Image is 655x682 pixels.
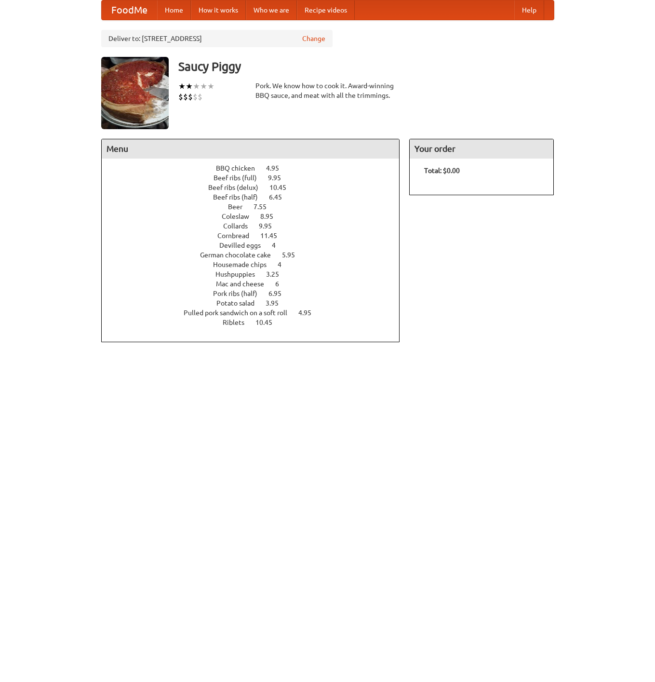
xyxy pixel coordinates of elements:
[213,290,267,297] span: Pork ribs (half)
[157,0,191,20] a: Home
[213,261,299,268] a: Housemade chips 4
[260,232,287,240] span: 11.45
[223,222,257,230] span: Collards
[186,81,193,92] li: ★
[191,0,246,20] a: How it works
[214,174,267,182] span: Beef ribs (full)
[260,213,283,220] span: 8.95
[219,241,294,249] a: Devilled eggs 4
[269,193,292,201] span: 6.45
[424,167,460,174] b: Total: $0.00
[102,0,157,20] a: FoodMe
[514,0,544,20] a: Help
[216,299,296,307] a: Potato salad 3.95
[216,299,264,307] span: Potato salad
[208,184,304,191] a: Beef ribs (delux) 10.45
[275,280,289,288] span: 6
[200,251,281,259] span: German chocolate cake
[302,34,325,43] a: Change
[216,164,297,172] a: BBQ chicken 4.95
[200,251,313,259] a: German chocolate cake 5.95
[297,0,355,20] a: Recipe videos
[213,261,276,268] span: Housemade chips
[219,241,270,249] span: Devilled eggs
[223,319,290,326] a: Riblets 10.45
[272,241,285,249] span: 4
[266,164,289,172] span: 4.95
[410,139,553,159] h4: Your order
[184,309,297,317] span: Pulled pork sandwich on a soft roll
[278,261,291,268] span: 4
[198,92,202,102] li: $
[213,193,300,201] a: Beef ribs (half) 6.45
[268,174,291,182] span: 9.95
[217,232,295,240] a: Cornbread 11.45
[188,92,193,102] li: $
[259,222,281,230] span: 9.95
[222,213,291,220] a: Coleslaw 8.95
[102,139,400,159] h4: Menu
[215,270,297,278] a: Hushpuppies 3.25
[178,57,554,76] h3: Saucy Piggy
[223,222,290,230] a: Collards 9.95
[208,184,268,191] span: Beef ribs (delux)
[184,309,329,317] a: Pulled pork sandwich on a soft roll 4.95
[213,193,267,201] span: Beef ribs (half)
[269,184,296,191] span: 10.45
[268,290,291,297] span: 6.95
[216,280,274,288] span: Mac and cheese
[216,280,297,288] a: Mac and cheese 6
[217,232,259,240] span: Cornbread
[222,213,259,220] span: Coleslaw
[183,92,188,102] li: $
[228,203,284,211] a: Beer 7.55
[178,92,183,102] li: $
[213,290,299,297] a: Pork ribs (half) 6.95
[214,174,299,182] a: Beef ribs (full) 9.95
[266,299,288,307] span: 3.95
[101,30,333,47] div: Deliver to: [STREET_ADDRESS]
[246,0,297,20] a: Who we are
[178,81,186,92] li: ★
[207,81,214,92] li: ★
[200,81,207,92] li: ★
[215,270,265,278] span: Hushpuppies
[255,81,400,100] div: Pork. We know how to cook it. Award-winning BBQ sauce, and meat with all the trimmings.
[266,270,289,278] span: 3.25
[298,309,321,317] span: 4.95
[193,92,198,102] li: $
[282,251,305,259] span: 5.95
[254,203,276,211] span: 7.55
[193,81,200,92] li: ★
[255,319,282,326] span: 10.45
[216,164,265,172] span: BBQ chicken
[101,57,169,129] img: angular.jpg
[223,319,254,326] span: Riblets
[228,203,252,211] span: Beer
